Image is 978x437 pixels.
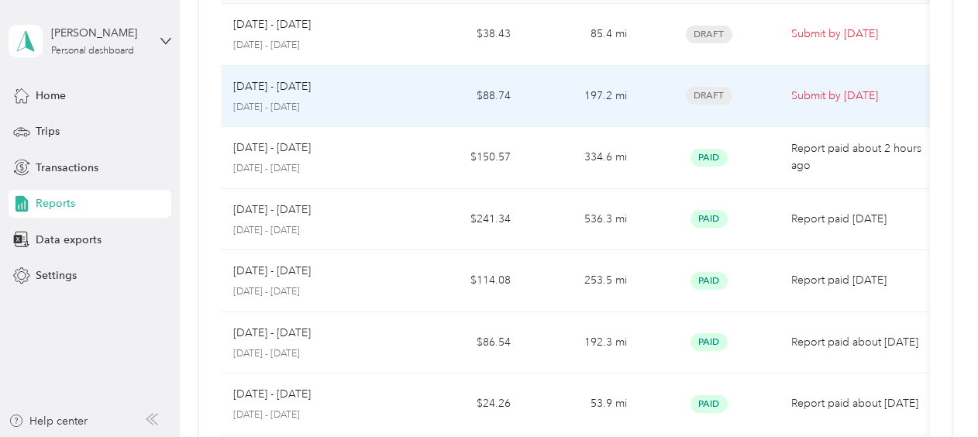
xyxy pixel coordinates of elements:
[407,66,523,128] td: $88.74
[233,78,311,95] p: [DATE] - [DATE]
[523,373,639,435] td: 53.9 mi
[690,149,728,167] span: Paid
[690,395,728,413] span: Paid
[407,4,523,66] td: $38.43
[690,210,728,228] span: Paid
[686,26,732,43] span: Draft
[523,4,639,66] td: 85.4 mi
[686,87,732,105] span: Draft
[791,211,921,228] p: Report paid [DATE]
[407,189,523,251] td: $241.34
[233,285,394,299] p: [DATE] - [DATE]
[233,16,311,33] p: [DATE] - [DATE]
[791,395,921,412] p: Report paid about [DATE]
[891,350,978,437] iframe: Everlance-gr Chat Button Frame
[233,263,311,280] p: [DATE] - [DATE]
[233,347,394,361] p: [DATE] - [DATE]
[233,162,394,176] p: [DATE] - [DATE]
[36,232,102,248] span: Data exports
[233,201,311,218] p: [DATE] - [DATE]
[690,333,728,351] span: Paid
[233,224,394,238] p: [DATE] - [DATE]
[36,195,75,212] span: Reports
[233,139,311,157] p: [DATE] - [DATE]
[233,325,311,342] p: [DATE] - [DATE]
[690,272,728,290] span: Paid
[523,66,639,128] td: 197.2 mi
[36,267,77,284] span: Settings
[36,88,66,104] span: Home
[523,189,639,251] td: 536.3 mi
[407,127,523,189] td: $150.57
[523,312,639,374] td: 192.3 mi
[51,46,134,56] div: Personal dashboard
[233,386,311,403] p: [DATE] - [DATE]
[36,123,60,139] span: Trips
[9,413,88,429] button: Help center
[791,334,921,351] p: Report paid about [DATE]
[233,101,394,115] p: [DATE] - [DATE]
[791,272,921,289] p: Report paid [DATE]
[791,88,921,105] p: Submit by [DATE]
[407,373,523,435] td: $24.26
[791,26,921,43] p: Submit by [DATE]
[407,312,523,374] td: $86.54
[36,160,98,176] span: Transactions
[233,39,394,53] p: [DATE] - [DATE]
[407,250,523,312] td: $114.08
[523,250,639,312] td: 253.5 mi
[523,127,639,189] td: 334.6 mi
[233,408,394,422] p: [DATE] - [DATE]
[51,25,148,41] div: [PERSON_NAME]
[791,140,921,174] p: Report paid about 2 hours ago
